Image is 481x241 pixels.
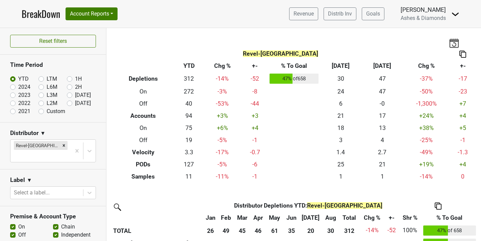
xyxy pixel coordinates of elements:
[203,170,242,183] td: -11 %
[385,212,398,224] th: +-: activate to sort column ascending
[175,72,203,86] td: 312
[243,50,318,57] span: Revel-[GEOGRAPHIC_DATA]
[387,227,396,234] span: -52
[450,98,476,110] td: +7
[242,85,268,98] td: -8
[361,98,403,110] td: -0
[111,85,175,98] th: On
[435,203,441,210] img: Copy to clipboard
[10,177,25,184] h3: Label
[322,212,339,224] th: Aug: activate to sort column ascending
[320,60,361,72] th: [DATE]
[60,141,68,150] div: Remove Revel-CA
[175,134,203,146] td: 19
[47,99,57,107] label: L2M
[320,134,361,146] td: 3
[250,212,265,224] th: Apr: activate to sort column ascending
[450,85,476,98] td: -23
[242,122,268,134] td: +4
[324,7,356,20] a: Distrib Inv
[242,98,268,110] td: -44
[403,98,450,110] td: -1,300 %
[366,227,379,234] span: -14%
[175,170,203,183] td: 11
[449,38,459,48] img: last_updated_date
[450,158,476,170] td: +4
[10,35,96,48] button: Reset filters
[361,158,403,170] td: 21
[450,110,476,122] td: +4
[242,60,268,72] th: +-
[451,10,459,18] img: Dropdown Menu
[403,134,450,146] td: -25 %
[403,158,450,170] td: +19 %
[299,224,322,237] th: 20
[111,224,203,237] th: TOTAL
[242,158,268,170] td: -6
[361,122,403,134] td: 13
[242,170,268,183] td: -1
[403,60,450,72] th: Chg %
[403,170,450,183] td: -14 %
[10,130,39,137] h3: Distributor
[75,83,82,91] label: 2H
[203,158,242,170] td: -5 %
[320,98,361,110] td: 6
[111,98,175,110] th: Off
[111,110,175,122] th: Accounts
[320,158,361,170] td: 25
[398,224,421,237] td: 100%
[361,170,403,183] td: 1
[18,223,25,231] label: On
[450,170,476,183] td: 0
[18,107,30,115] label: 2021
[283,224,299,237] th: 35
[234,224,250,237] th: 45
[47,107,65,115] label: Custom
[283,212,299,224] th: Jun: activate to sort column ascending
[175,158,203,170] td: 127
[175,85,203,98] td: 272
[10,213,96,220] h3: Premise & Account Type
[361,60,403,72] th: [DATE]
[175,122,203,134] td: 75
[401,15,446,21] span: Ashes & Diamonds
[265,224,283,237] th: 61
[361,134,403,146] td: 4
[361,72,403,86] td: 47
[361,85,403,98] td: 47
[111,212,203,224] th: &nbsp;: activate to sort column ascending
[27,176,32,184] span: ▼
[450,60,476,72] th: +-
[422,212,478,224] th: % To Goal: activate to sort column ascending
[360,212,385,224] th: Chg %: activate to sort column ascending
[75,91,91,99] label: [DATE]
[175,110,203,122] td: 94
[40,129,46,137] span: ▼
[450,122,476,134] td: +5
[320,85,361,98] td: 24
[401,5,446,14] div: [PERSON_NAME]
[320,72,361,86] td: 30
[111,146,175,158] th: Velocity
[203,146,242,158] td: -17 %
[47,83,57,91] label: L6M
[320,110,361,122] td: 21
[111,72,175,86] th: Depletions
[175,60,203,72] th: YTD
[175,98,203,110] td: 40
[203,212,219,224] th: Jan: activate to sort column ascending
[175,146,203,158] td: 3.3
[242,110,268,122] td: +3
[47,75,57,83] label: LTM
[219,199,399,212] th: Distributor Depletions YTD :
[268,60,320,72] th: % To Goal
[450,72,476,86] td: -17
[339,224,360,237] th: 312
[203,110,242,122] td: +3 %
[61,231,91,239] label: Independent
[47,91,57,99] label: L3M
[75,99,91,107] label: [DATE]
[339,212,360,224] th: Total: activate to sort column ascending
[403,146,450,158] td: -49 %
